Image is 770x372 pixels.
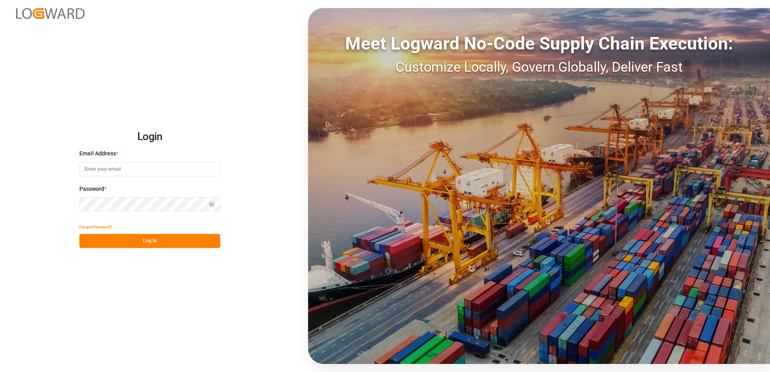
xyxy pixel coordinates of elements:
[79,185,104,193] span: Password
[308,30,770,57] div: Meet Logward No-Code Supply Chain Execution:
[79,149,116,158] span: Email Address
[79,234,220,248] button: Log In
[79,124,220,150] h2: Login
[79,220,112,234] button: Forgot Password?
[16,8,85,19] img: Logward_new_orange.png
[308,57,770,77] div: Customize Locally, Govern Globally, Deliver Fast
[79,162,220,176] input: Enter your email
